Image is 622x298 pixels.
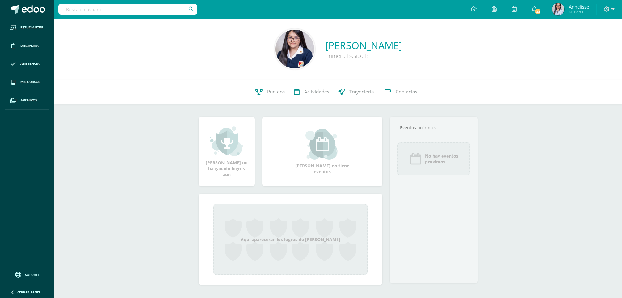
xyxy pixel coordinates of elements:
[305,129,339,160] img: event_small.png
[20,98,37,103] span: Archivos
[291,129,353,175] div: [PERSON_NAME] no tiene eventos
[379,80,422,104] a: Contactos
[267,89,285,95] span: Punteos
[251,80,289,104] a: Punteos
[20,25,43,30] span: Estudiantes
[20,80,40,84] span: Mis cursos
[569,4,589,10] span: Annelisse
[58,4,197,15] input: Busca un usuario...
[5,37,49,55] a: Disciplina
[410,153,422,165] img: event_icon.png
[213,204,368,275] div: Aquí aparecerán los logros de [PERSON_NAME]
[325,39,402,52] a: [PERSON_NAME]
[210,126,243,157] img: achievement_small.png
[396,89,417,95] span: Contactos
[20,43,39,48] span: Disciplina
[5,91,49,110] a: Archivos
[349,89,374,95] span: Trayectoria
[25,273,40,277] span: Soporte
[325,52,402,59] div: Primero Básico B
[425,153,458,165] span: No hay eventos próximos
[397,125,470,131] div: Eventos próximos
[334,80,379,104] a: Trayectoria
[569,9,589,15] span: Mi Perfil
[5,55,49,73] a: Asistencia
[5,73,49,91] a: Mis cursos
[7,270,47,279] a: Soporte
[5,19,49,37] a: Estudiantes
[17,290,41,294] span: Cerrar panel
[20,61,40,66] span: Asistencia
[534,8,541,15] span: 123
[275,30,314,68] img: 64275863e9e2ba7c1a4692dea3bd1c55.png
[552,3,564,15] img: ce85313aab1a127fef2f1313fe16fa65.png
[289,80,334,104] a: Actividades
[304,89,329,95] span: Actividades
[205,126,249,177] div: [PERSON_NAME] no ha ganado logros aún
